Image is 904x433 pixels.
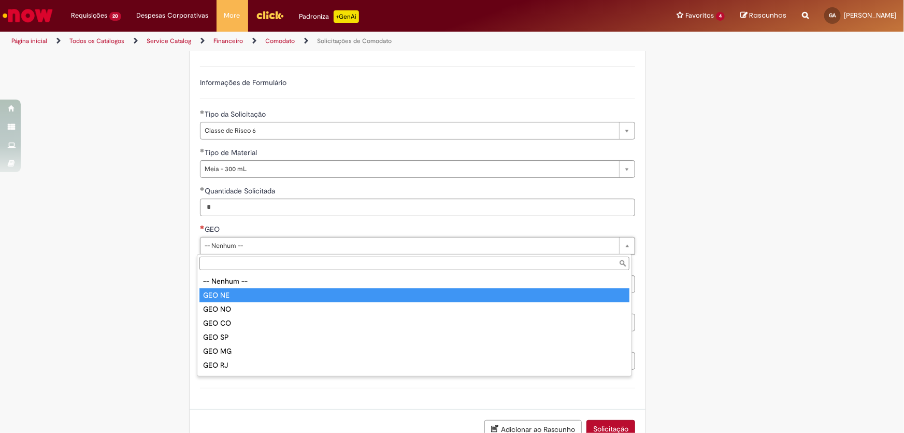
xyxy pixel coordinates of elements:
[199,330,629,344] div: GEO SP
[197,272,632,376] ul: GEO
[199,274,629,288] div: -- Nenhum --
[199,302,629,316] div: GEO NO
[199,358,629,372] div: GEO RJ
[199,316,629,330] div: GEO CO
[199,288,629,302] div: GEO NE
[199,372,629,386] div: GEO SUL
[199,344,629,358] div: GEO MG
